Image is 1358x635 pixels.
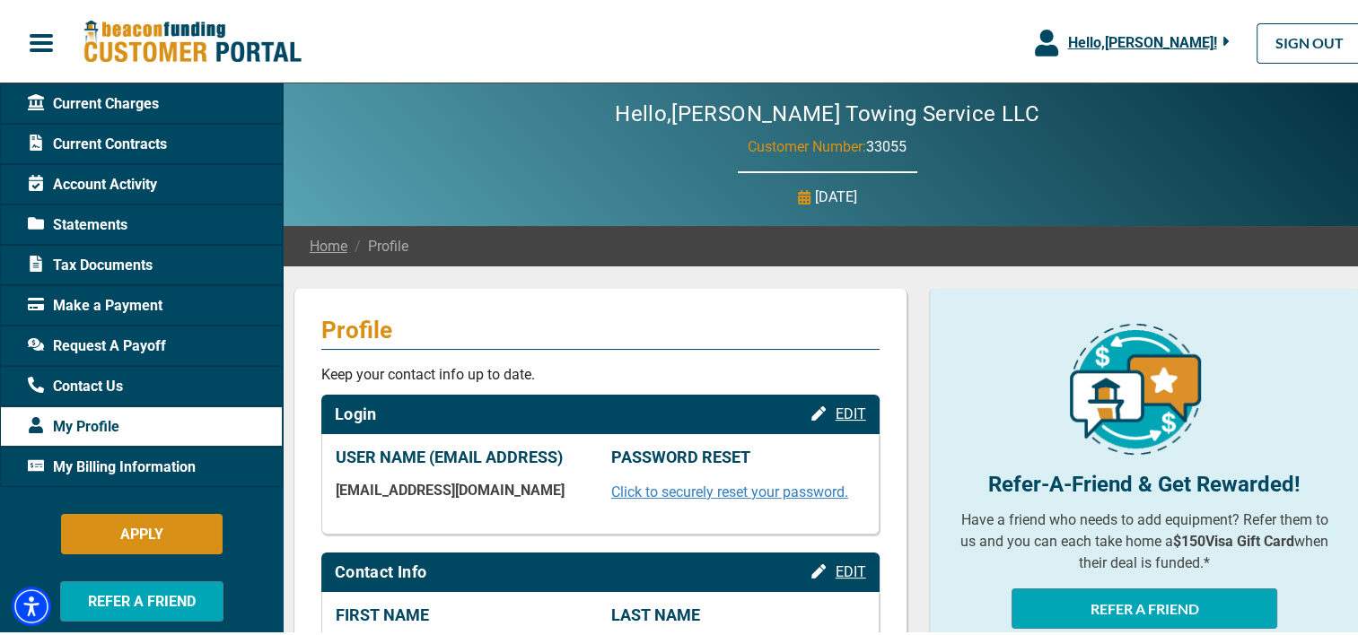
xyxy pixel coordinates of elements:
[310,233,347,255] a: Home
[28,373,123,395] span: Contact Us
[815,184,857,205] p: [DATE]
[611,603,865,622] p: LAST NAME
[28,131,167,152] span: Current Contracts
[866,135,907,152] span: 33055
[336,479,590,496] p: [EMAIL_ADDRESS][DOMAIN_NAME]
[28,413,119,435] span: My Profile
[957,507,1333,571] p: Have a friend who needs to add equipment? Refer them to us and you can each take home a when thei...
[561,99,1093,125] h2: Hello, [PERSON_NAME] Towing Service LLC
[321,361,880,383] p: Keep your contact info up to date.
[611,445,865,465] p: PASSWORD RESET
[1173,530,1294,547] b: $150 Visa Gift Card
[335,560,426,579] h2: Contact Info
[28,91,159,112] span: Current Charges
[1012,586,1277,626] button: REFER A FRIEND
[28,292,162,314] span: Make a Payment
[28,454,196,475] span: My Billing Information
[321,313,880,342] p: Profile
[957,465,1333,498] p: Refer-A-Friend & Get Rewarded!
[28,333,166,354] span: Request A Payoff
[28,252,153,274] span: Tax Documents
[336,603,590,622] p: FIRST NAME
[336,445,590,465] p: USER NAME (EMAIL ADDRESS)
[83,17,302,63] img: Beacon Funding Customer Portal Logo
[28,171,157,193] span: Account Activity
[12,584,51,623] div: Accessibility Menu
[836,561,866,578] span: EDIT
[347,233,408,255] span: Profile
[611,481,848,498] a: Click to securely reset your password.
[28,212,127,233] span: Statements
[60,578,223,619] button: REFER A FRIEND
[836,403,866,420] span: EDIT
[61,511,223,552] button: APPLY
[1070,321,1201,452] img: refer-a-friend-icon.png
[335,402,377,422] h2: Login
[748,135,866,152] span: Customer Number:
[1067,31,1216,48] span: Hello, [PERSON_NAME] !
